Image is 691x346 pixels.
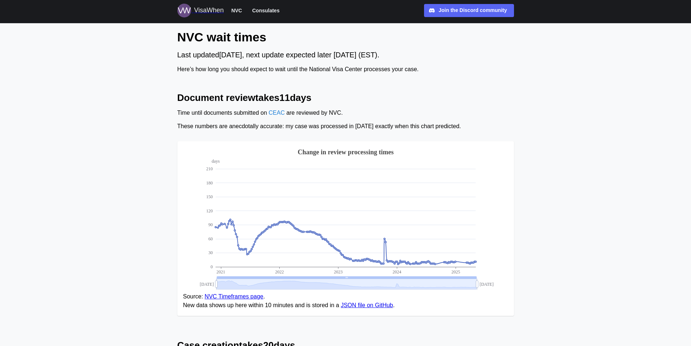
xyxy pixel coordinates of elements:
[208,222,213,227] text: 90
[231,6,242,15] span: NVC
[177,109,514,118] div: Time until documents submitted on are reviewed by NVC.
[206,194,213,199] text: 150
[194,5,224,16] div: VisaWhen
[177,91,514,104] h2: Document review takes 11 days
[334,269,342,274] text: 2023
[177,4,224,17] a: Logo for VisaWhen VisaWhen
[205,293,263,300] a: NVC Timeframes page
[183,292,508,310] figcaption: Source: . New data shows up here within 10 minutes and is stored in a .
[341,302,393,308] a: JSON file on GitHub
[206,166,213,171] text: 210
[200,281,214,286] text: [DATE]
[177,65,514,74] div: Here’s how long you should expect to wait until the National Visa Center processes your case.
[249,6,283,15] button: Consulates
[211,159,219,164] text: days
[268,110,284,116] a: CEAC
[216,269,225,274] text: 2021
[177,29,514,45] h1: NVC wait times
[206,208,213,213] text: 120
[228,6,246,15] button: NVC
[210,264,213,269] text: 0
[451,269,460,274] text: 2025
[177,49,514,61] div: Last updated [DATE] , next update expected later [DATE] (EST).
[177,4,191,17] img: Logo for VisaWhen
[439,7,507,15] div: Join the Discord community
[275,269,284,274] text: 2022
[177,122,514,131] div: These numbers are anecdotally accurate: my case was processed in [DATE] exactly when this chart p...
[208,250,213,255] text: 30
[480,281,494,286] text: [DATE]
[392,269,401,274] text: 2024
[424,4,514,17] a: Join the Discord community
[206,180,213,185] text: 180
[208,236,213,241] text: 60
[252,6,279,15] span: Consulates
[297,148,393,156] text: Change in review processing times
